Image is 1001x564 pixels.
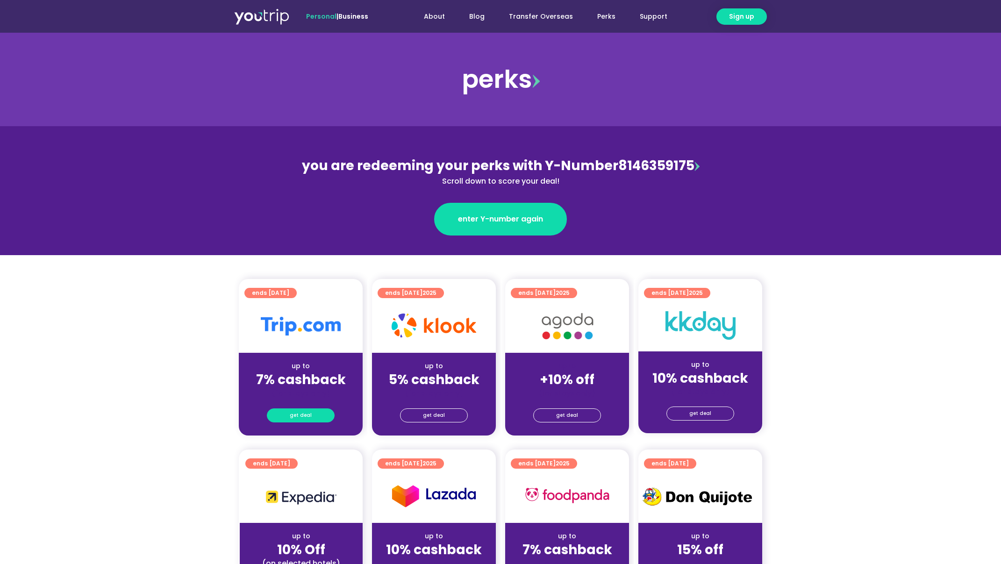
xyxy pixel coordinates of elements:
[540,371,594,389] strong: +10% off
[386,541,482,559] strong: 10% cashback
[646,360,755,370] div: up to
[558,361,576,371] span: up to
[385,288,436,298] span: ends [DATE]
[497,8,585,25] a: Transfer Overseas
[412,8,457,25] a: About
[393,8,679,25] nav: Menu
[245,458,298,469] a: ends [DATE]
[246,388,355,398] div: (for stays only)
[677,541,723,559] strong: 15% off
[379,531,488,541] div: up to
[267,408,335,422] a: get deal
[244,288,297,298] a: ends [DATE]
[458,214,543,225] span: enter Y-number again
[729,12,754,21] span: Sign up
[585,8,628,25] a: Perks
[533,408,601,422] a: get deal
[253,458,290,469] span: ends [DATE]
[522,541,612,559] strong: 7% cashback
[256,371,346,389] strong: 7% cashback
[400,408,468,422] a: get deal
[646,531,755,541] div: up to
[556,409,578,422] span: get deal
[556,459,570,467] span: 2025
[689,407,711,420] span: get deal
[518,288,570,298] span: ends [DATE]
[378,458,444,469] a: ends [DATE]2025
[277,541,325,559] strong: 10% Off
[298,156,703,187] div: 8146359175
[302,157,618,175] span: you are redeeming your perks with Y-Number
[651,458,689,469] span: ends [DATE]
[651,288,703,298] span: ends [DATE]
[556,289,570,297] span: 2025
[252,288,289,298] span: ends [DATE]
[306,12,368,21] span: |
[513,531,622,541] div: up to
[306,12,336,21] span: Personal
[290,409,312,422] span: get deal
[379,388,488,398] div: (for stays only)
[434,203,567,236] a: enter Y-number again
[389,371,479,389] strong: 5% cashback
[644,288,710,298] a: ends [DATE]2025
[457,8,497,25] a: Blog
[385,458,436,469] span: ends [DATE]
[511,288,577,298] a: ends [DATE]2025
[652,369,748,387] strong: 10% cashback
[422,459,436,467] span: 2025
[646,387,755,397] div: (for stays only)
[423,409,445,422] span: get deal
[518,458,570,469] span: ends [DATE]
[689,289,703,297] span: 2025
[378,288,444,298] a: ends [DATE]2025
[513,388,622,398] div: (for stays only)
[422,289,436,297] span: 2025
[628,8,679,25] a: Support
[338,12,368,21] a: Business
[379,361,488,371] div: up to
[246,361,355,371] div: up to
[511,458,577,469] a: ends [DATE]2025
[298,176,703,187] div: Scroll down to score your deal!
[644,458,696,469] a: ends [DATE]
[247,531,355,541] div: up to
[666,407,734,421] a: get deal
[716,8,767,25] a: Sign up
